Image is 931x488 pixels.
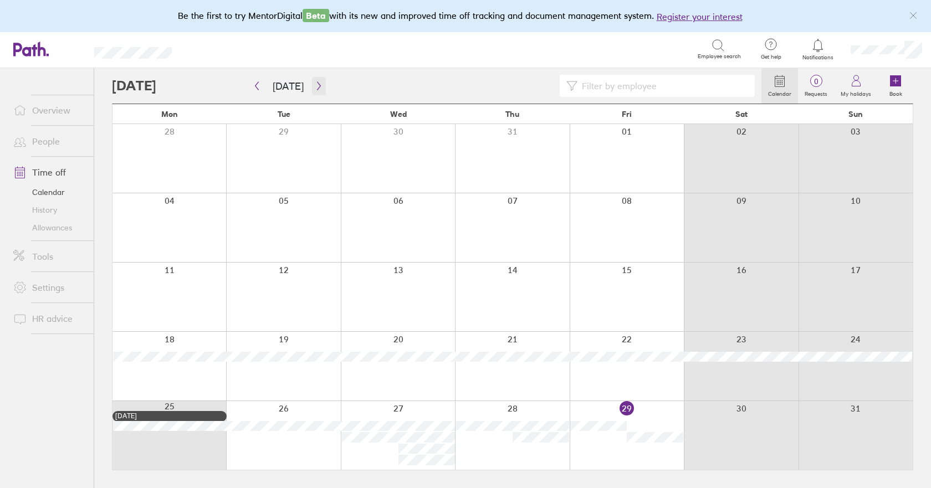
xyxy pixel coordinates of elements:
[390,110,407,119] span: Wed
[657,10,743,23] button: Register your interest
[303,9,329,22] span: Beta
[878,68,913,104] a: Book
[264,77,313,95] button: [DATE]
[761,88,798,97] label: Calendar
[4,183,94,201] a: Calendar
[834,68,878,104] a: My holidays
[505,110,519,119] span: Thu
[4,245,94,268] a: Tools
[577,75,748,96] input: Filter by employee
[4,201,94,219] a: History
[622,110,632,119] span: Fri
[4,130,94,152] a: People
[4,276,94,299] a: Settings
[115,412,224,420] div: [DATE]
[798,68,834,104] a: 0Requests
[834,88,878,97] label: My holidays
[178,9,754,23] div: Be the first to try MentorDigital with its new and improved time off tracking and document manage...
[202,44,230,54] div: Search
[4,219,94,237] a: Allowances
[848,110,863,119] span: Sun
[4,307,94,330] a: HR advice
[735,110,748,119] span: Sat
[883,88,909,97] label: Book
[4,161,94,183] a: Time off
[698,53,741,60] span: Employee search
[800,54,836,61] span: Notifications
[4,99,94,121] a: Overview
[761,68,798,104] a: Calendar
[800,38,836,61] a: Notifications
[798,88,834,97] label: Requests
[161,110,178,119] span: Mon
[798,77,834,86] span: 0
[753,54,789,60] span: Get help
[278,110,290,119] span: Tue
